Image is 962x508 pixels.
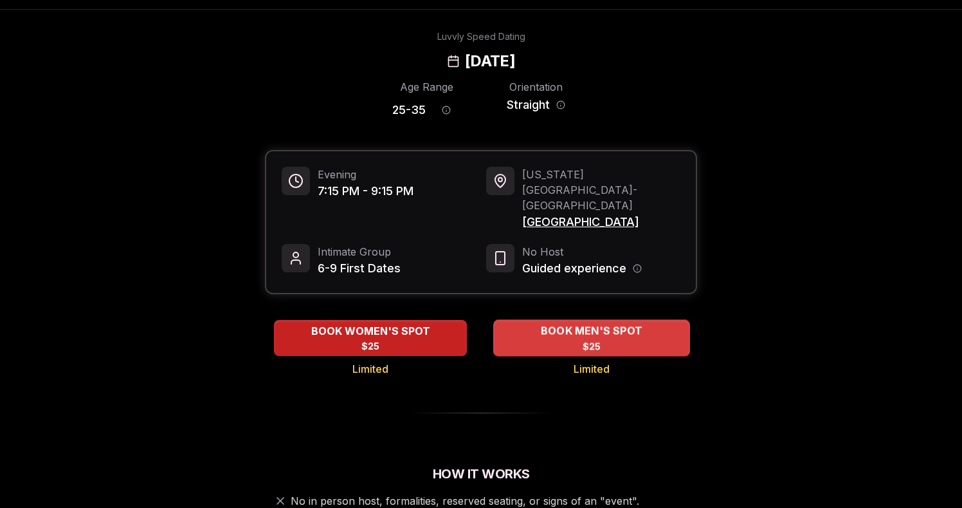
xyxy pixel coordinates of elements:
[522,167,680,213] span: [US_STATE][GEOGRAPHIC_DATA] - [GEOGRAPHIC_DATA]
[392,79,460,95] div: Age Range
[432,96,460,124] button: Age range information
[522,213,680,231] span: [GEOGRAPHIC_DATA]
[465,51,515,71] h2: [DATE]
[318,259,401,278] span: 6-9 First Dates
[522,244,642,259] span: No Host
[583,340,601,353] span: $25
[352,361,388,377] span: Limited
[265,465,697,483] h2: How It Works
[502,79,570,95] div: Orientation
[392,101,426,119] span: 25 - 35
[522,259,626,278] span: Guided experience
[493,319,690,356] button: BOOK MEN'S SPOT - Limited
[361,340,379,353] span: $25
[633,264,642,273] button: Host information
[318,182,413,200] span: 7:15 PM - 9:15 PM
[318,167,413,182] span: Evening
[556,100,565,109] button: Orientation information
[318,244,401,259] span: Intimate Group
[574,361,610,377] span: Limited
[538,323,645,339] span: BOOK MEN'S SPOT
[274,320,467,356] button: BOOK WOMEN'S SPOT - Limited
[309,323,433,339] span: BOOK WOMEN'S SPOT
[437,30,525,43] div: Luvvly Speed Dating
[507,96,550,114] span: Straight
